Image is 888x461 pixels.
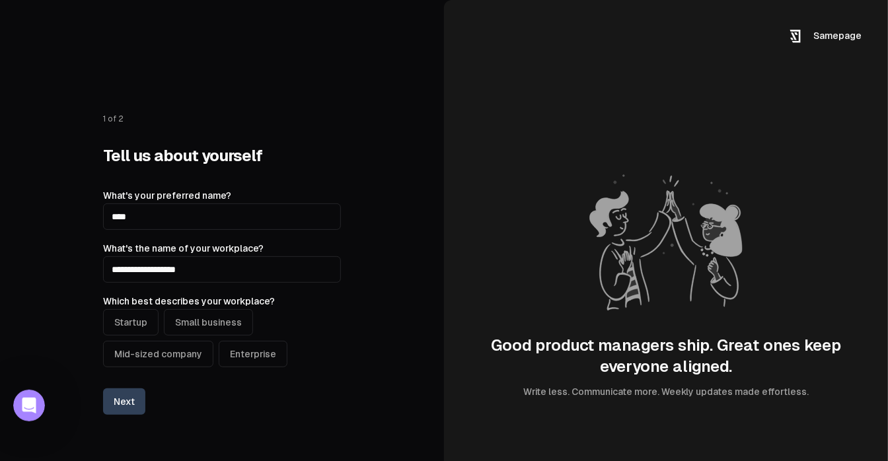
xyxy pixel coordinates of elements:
label: Which best describes your workplace? [103,296,275,306]
span: Samepage [813,30,862,41]
button: Next [103,388,145,415]
label: What's your preferred name? [103,190,231,201]
h1: Tell us about yourself [103,145,341,166]
label: What's the name of your workplace? [103,243,264,254]
button: Small business [164,309,253,336]
iframe: Intercom live chat [13,390,45,421]
div: Good product managers ship. Great ones keep everyone aligned. [470,335,862,377]
p: 1 of 2 [103,114,341,124]
button: Mid-sized company [103,341,213,367]
button: Enterprise [219,341,287,367]
button: Startup [103,309,159,336]
div: Write less. Communicate more. Weekly updates made effortless. [523,385,809,398]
